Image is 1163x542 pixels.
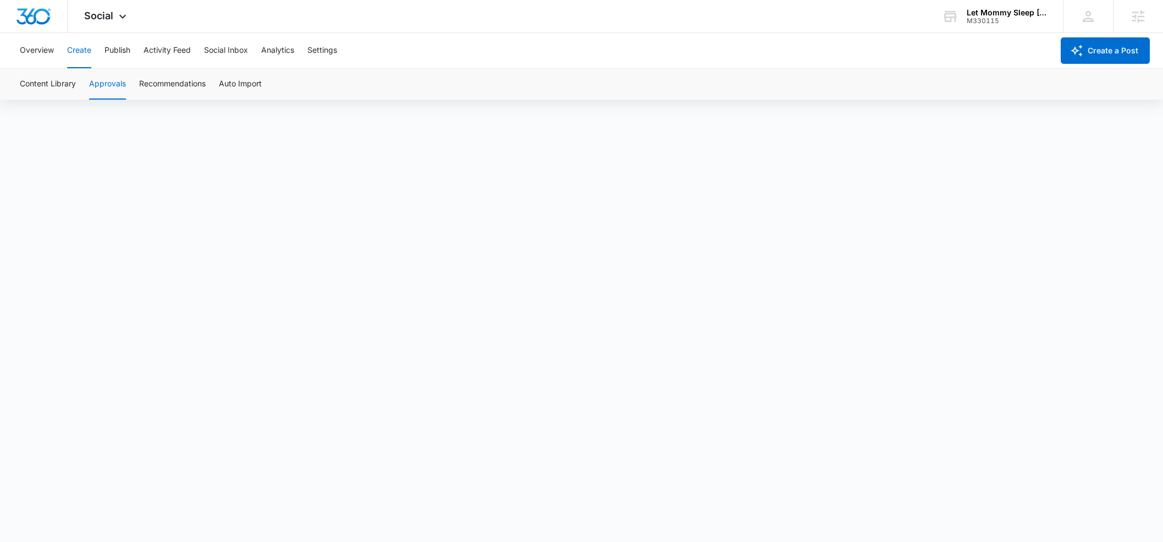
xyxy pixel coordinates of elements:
button: Auto Import [219,69,262,100]
div: account id [967,17,1047,25]
button: Overview [20,33,54,68]
button: Publish [104,33,130,68]
button: Create [67,33,91,68]
button: Activity Feed [144,33,191,68]
button: Content Library [20,69,76,100]
button: Social Inbox [204,33,248,68]
button: Recommendations [139,69,206,100]
span: Social [84,10,113,21]
div: account name [967,8,1047,17]
button: Approvals [89,69,126,100]
button: Analytics [261,33,294,68]
button: Settings [307,33,337,68]
button: Create a Post [1061,37,1150,64]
